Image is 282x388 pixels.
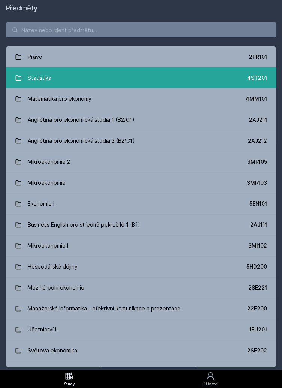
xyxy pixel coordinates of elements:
input: Název nebo ident předmětu… [6,22,276,37]
div: 5HD200 [246,263,267,270]
a: Manažerská informatika - efektivní komunikace a prezentace 22F200 [6,298,276,319]
div: Mikroekonomie 2 [28,154,70,169]
div: 2SE221 [248,284,267,291]
div: Účetnictví I. [28,322,58,337]
a: Mikroekonomie 2 3MI405 [6,151,276,172]
a: Business English pro středně pokročilé 1 (B1) 2AJ111 [6,214,276,235]
div: 4ST201 [247,74,267,82]
div: 2AJ211 [249,116,267,124]
a: Světová ekonomika 2SE202 [6,340,276,361]
a: Mikroekonomie 3MI403 [6,172,276,193]
div: Ekonomie II. [28,364,57,379]
a: Statistika 4ST201 [6,67,276,88]
div: Uživatel [203,381,218,387]
a: Hospodářské dějiny 5HD200 [6,256,276,277]
div: Angličtina pro ekonomická studia 2 (B2/C1) [28,133,135,148]
div: 3MI405 [247,158,267,166]
a: Ekonomie II. 5EN411 [6,361,276,382]
a: Mezinárodní ekonomie 2SE221 [6,277,276,298]
a: Právo 2PR101 [6,46,276,67]
a: Mikroekonomie I 3MI102 [6,235,276,256]
div: Právo [28,49,42,64]
div: Angličtina pro ekonomická studia 1 (B2/C1) [28,112,134,127]
a: Uživatel [139,370,282,388]
div: Mikroekonomie I [28,238,68,253]
div: 2AJ212 [248,137,267,145]
a: Účetnictví I. 1FU201 [6,319,276,340]
div: Mikroekonomie [28,175,66,190]
div: Matematika pro ekonomy [28,91,91,106]
div: 1FU201 [249,326,267,333]
div: 5EN101 [249,200,267,207]
div: Světová ekonomika [28,343,77,358]
a: Ekonomie I. 5EN101 [6,193,276,214]
div: Statistika [28,70,51,85]
div: 4MM101 [246,95,267,103]
h1: Předměty [6,3,276,13]
div: 2AJ111 [250,221,267,228]
div: Business English pro středně pokročilé 1 (B1) [28,217,140,232]
a: Matematika pro ekonomy 4MM101 [6,88,276,109]
div: 3MI102 [248,242,267,249]
div: 2SE202 [247,347,267,354]
div: 3MI403 [247,179,267,187]
a: Angličtina pro ekonomická studia 1 (B2/C1) 2AJ211 [6,109,276,130]
div: Mezinárodní ekonomie [28,280,84,295]
div: Study [64,381,75,387]
div: 2PR101 [249,53,267,61]
div: Hospodářské dějiny [28,259,78,274]
div: Manažerská informatika - efektivní komunikace a prezentace [28,301,181,316]
div: 22F200 [247,305,267,312]
div: Ekonomie I. [28,196,56,211]
a: Angličtina pro ekonomická studia 2 (B2/C1) 2AJ212 [6,130,276,151]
